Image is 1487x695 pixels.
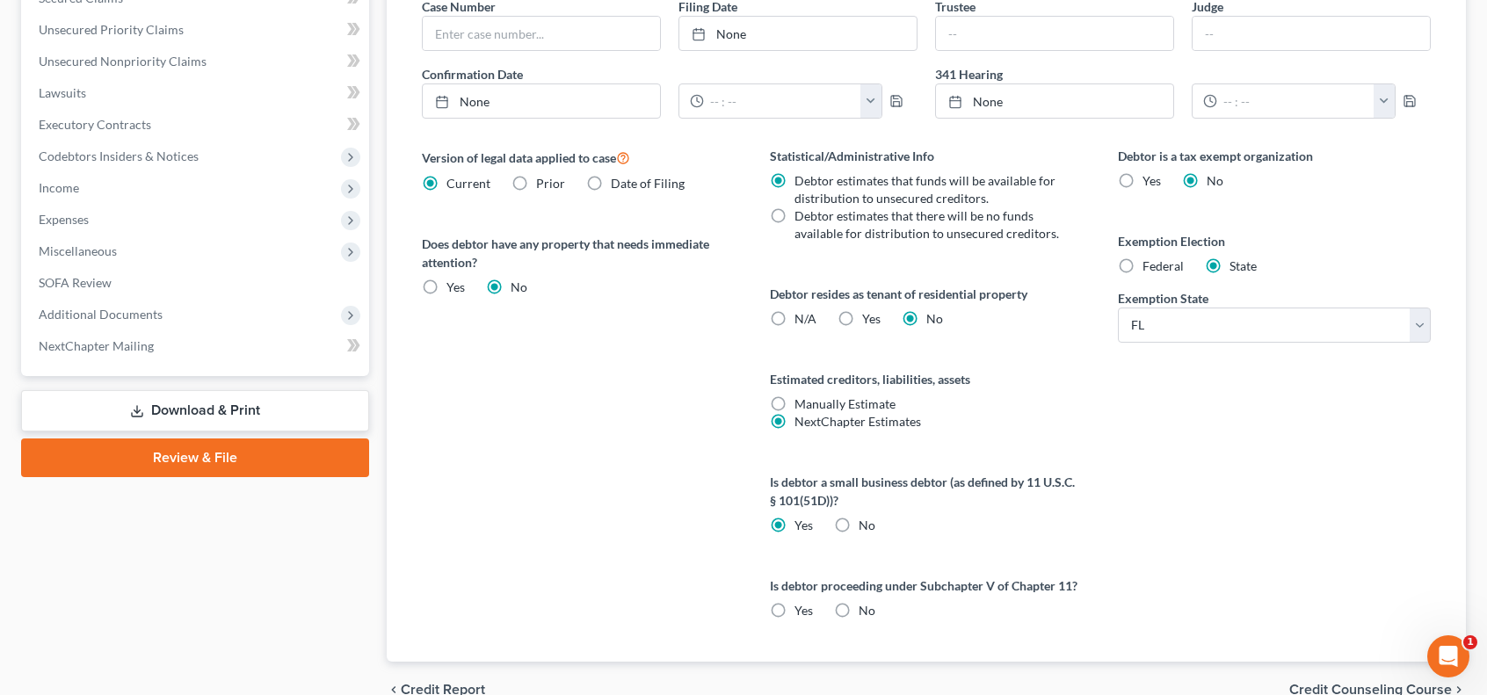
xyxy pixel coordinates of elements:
[794,208,1059,241] span: Debtor estimates that there will be no funds available for distribution to unsecured creditors.
[936,17,1173,50] input: --
[39,243,117,258] span: Miscellaneous
[422,147,735,168] label: Version of legal data applied to case
[536,176,565,191] span: Prior
[39,117,151,132] span: Executory Contracts
[1229,258,1257,273] span: State
[25,330,369,362] a: NextChapter Mailing
[770,285,1083,303] label: Debtor resides as tenant of residential property
[1193,17,1430,50] input: --
[794,518,813,532] span: Yes
[39,275,112,290] span: SOFA Review
[1207,173,1223,188] span: No
[1427,635,1469,677] iframe: Intercom live chat
[39,148,199,163] span: Codebtors Insiders & Notices
[926,65,1440,83] label: 341 Hearing
[25,267,369,299] a: SOFA Review
[862,311,881,326] span: Yes
[413,65,926,83] label: Confirmation Date
[794,173,1055,206] span: Debtor estimates that funds will be available for distribution to unsecured creditors.
[422,235,735,271] label: Does debtor have any property that needs immediate attention?
[25,14,369,46] a: Unsecured Priority Claims
[926,311,943,326] span: No
[794,396,896,411] span: Manually Estimate
[770,147,1083,165] label: Statistical/Administrative Info
[423,84,660,118] a: None
[1118,232,1431,250] label: Exemption Election
[25,46,369,77] a: Unsecured Nonpriority Claims
[1142,258,1184,273] span: Federal
[859,603,875,618] span: No
[511,279,527,294] span: No
[794,311,816,326] span: N/A
[25,109,369,141] a: Executory Contracts
[704,84,861,118] input: -- : --
[21,438,369,477] a: Review & File
[21,390,369,431] a: Download & Print
[611,176,685,191] span: Date of Filing
[39,338,154,353] span: NextChapter Mailing
[679,17,917,50] a: None
[1217,84,1375,118] input: -- : --
[1118,147,1431,165] label: Debtor is a tax exempt organization
[39,54,207,69] span: Unsecured Nonpriority Claims
[39,307,163,322] span: Additional Documents
[770,576,1083,595] label: Is debtor proceeding under Subchapter V of Chapter 11?
[39,212,89,227] span: Expenses
[794,414,921,429] span: NextChapter Estimates
[423,17,660,50] input: Enter case number...
[39,85,86,100] span: Lawsuits
[1463,635,1477,649] span: 1
[794,603,813,618] span: Yes
[770,370,1083,388] label: Estimated creditors, liabilities, assets
[859,518,875,532] span: No
[1118,289,1208,308] label: Exemption State
[446,279,465,294] span: Yes
[1142,173,1161,188] span: Yes
[446,176,490,191] span: Current
[39,180,79,195] span: Income
[936,84,1173,118] a: None
[39,22,184,37] span: Unsecured Priority Claims
[25,77,369,109] a: Lawsuits
[770,473,1083,510] label: Is debtor a small business debtor (as defined by 11 U.S.C. § 101(51D))?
